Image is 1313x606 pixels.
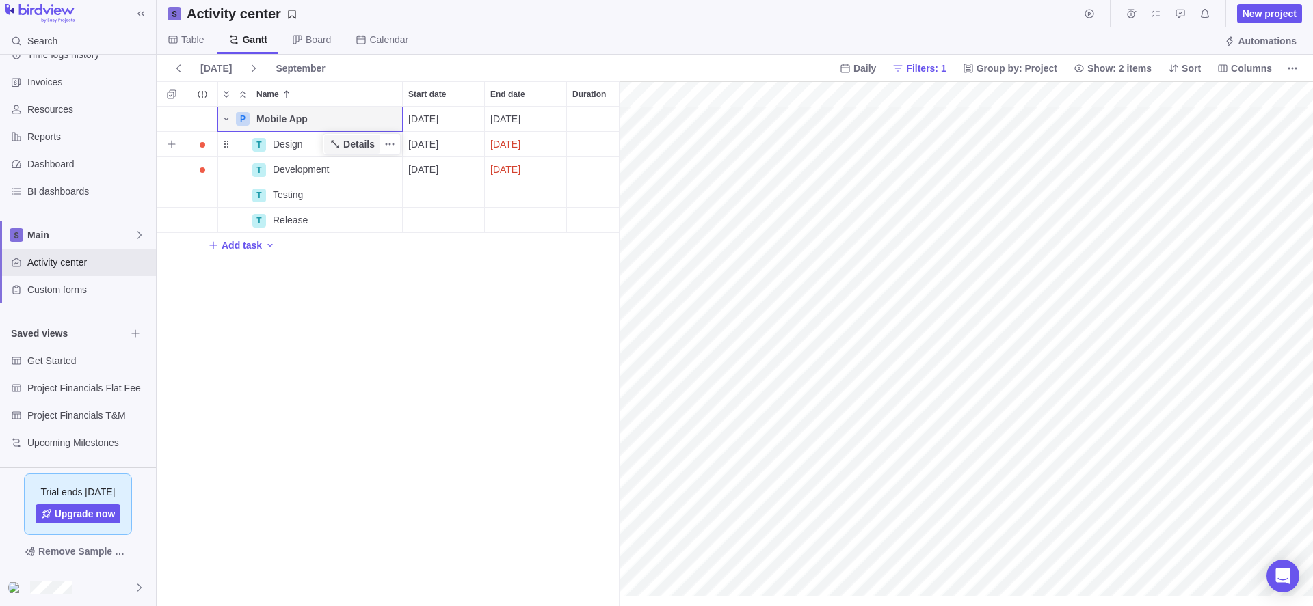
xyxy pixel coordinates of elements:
span: Browse views [126,324,145,343]
span: Start date [408,87,446,101]
div: Start date [403,208,485,233]
div: Development [267,157,402,182]
span: New project [1237,4,1302,23]
div: End date [485,132,567,157]
span: Name [256,87,279,101]
div: End date [485,107,567,132]
span: Group by: Project [977,61,1057,75]
span: Upcoming Milestones [27,436,150,450]
div: Name [218,208,403,233]
div: Start date [403,132,485,157]
div: T [252,163,266,177]
a: My assignments [1146,10,1165,21]
span: Time logs history [27,48,150,61]
span: [DATE] [200,61,232,75]
div: Start date [403,82,484,106]
span: Board [306,33,331,46]
span: Show: 2 items [1068,59,1157,78]
span: My assignments [1146,4,1165,23]
span: Trial ends [DATE] [41,485,116,499]
div: End date [485,182,567,208]
div: Duration [567,182,649,208]
div: Start date [403,182,485,208]
div: Release [267,208,402,232]
a: Approval requests [1171,10,1190,21]
span: Notifications [1195,4,1215,23]
span: Time logs [1122,4,1141,23]
a: Details [324,135,380,154]
span: Daily [834,59,881,78]
span: Upgrade now [36,504,121,523]
span: Search [27,34,57,48]
div: Name [218,132,403,157]
div: highlight [485,157,566,182]
span: [DATE] [408,137,438,151]
img: Show [8,582,25,593]
div: Duration [567,132,649,157]
div: Start date [403,107,485,132]
span: More actions [380,135,399,154]
div: Name [218,107,403,132]
div: Name [218,182,403,208]
div: Trouble indication [187,132,218,157]
span: New project [1243,7,1297,20]
span: Show: 2 items [1087,61,1152,75]
div: Duration [567,107,649,132]
span: Collapse [235,85,251,104]
span: BI dashboards [27,184,150,198]
div: T [252,138,266,152]
div: Trouble indication [187,107,218,132]
span: Dashboard [27,157,150,171]
div: Trouble indication [187,157,218,182]
span: Testing [273,188,303,202]
div: T [252,189,266,202]
span: Saved views [11,327,126,340]
div: End date [485,157,567,182]
span: Group by: Project [957,59,1063,78]
div: End date [485,82,566,106]
a: Time logs [1122,10,1141,21]
span: Filters: 1 [887,59,951,78]
div: Trouble indication [187,182,218,208]
span: Columns [1212,59,1277,78]
span: [DATE] [195,59,237,78]
span: Project Financials Flat Fee [27,381,150,395]
span: End date [490,87,525,101]
span: Add sub-activity [162,135,181,154]
div: Duration [567,82,648,106]
span: More actions [1283,59,1302,78]
span: Table [181,33,204,46]
span: Automations [1238,34,1297,48]
div: T [252,214,266,228]
span: Filters: 1 [906,61,946,75]
span: Design [273,137,303,151]
h2: Activity center [187,4,281,23]
span: Add task [222,238,262,252]
span: [DATE] [490,112,520,126]
div: Nova Roy [8,579,25,596]
div: Start date [403,157,485,182]
span: Daily [853,61,876,75]
span: Approval requests [1171,4,1190,23]
span: Save your current layout and filters as a View [181,4,303,23]
span: Automations [1219,31,1302,51]
span: Reports [27,130,150,143]
span: Resources [27,102,150,116]
span: Development [273,163,330,176]
div: Name [218,157,403,182]
span: Custom forms [27,283,150,297]
span: Selection mode [162,85,181,104]
span: Sort [1163,59,1206,78]
img: logo [5,4,75,23]
span: Remove Sample Data [38,543,131,560]
div: highlight [485,132,566,156]
span: Duration [572,87,606,101]
div: Mobile App [251,107,402,131]
span: Gantt [242,33,267,46]
span: Project Financials T&M [27,409,150,422]
span: Add activity [265,236,276,255]
div: Name [251,82,402,106]
a: Notifications [1195,10,1215,21]
div: Add New [157,233,1032,258]
span: Upgrade now [55,507,116,521]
